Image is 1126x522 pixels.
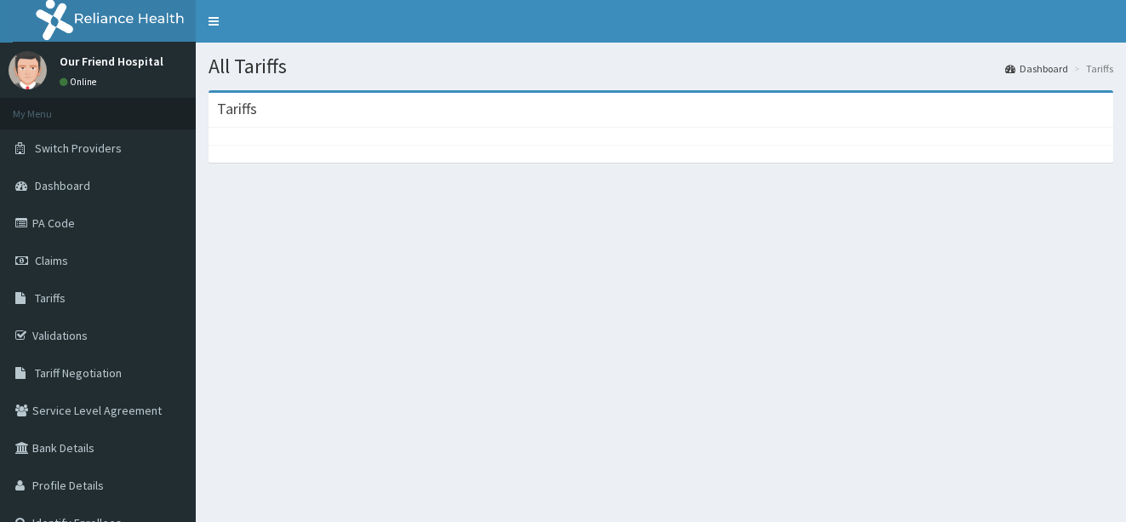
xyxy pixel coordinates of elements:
[35,253,68,268] span: Claims
[209,55,1113,77] h1: All Tariffs
[60,55,163,67] p: Our Friend Hospital
[1005,61,1068,76] a: Dashboard
[1070,61,1113,76] li: Tariffs
[9,51,47,89] img: User Image
[35,178,90,193] span: Dashboard
[35,141,122,156] span: Switch Providers
[35,290,66,306] span: Tariffs
[35,365,122,381] span: Tariff Negotiation
[217,101,257,117] h3: Tariffs
[60,76,100,88] a: Online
